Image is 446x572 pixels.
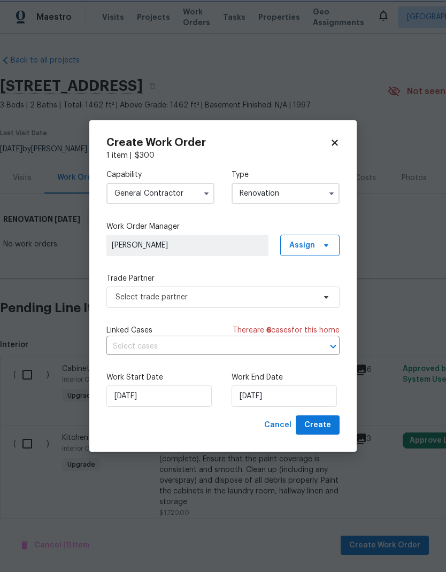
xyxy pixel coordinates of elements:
[106,338,310,355] input: Select cases
[106,137,330,148] h2: Create Work Order
[106,183,214,204] input: Select...
[106,169,214,180] label: Capability
[106,385,212,407] input: M/D/YYYY
[326,339,341,354] button: Open
[106,325,152,336] span: Linked Cases
[260,415,296,435] button: Cancel
[135,152,155,159] span: $ 300
[116,292,315,303] span: Select trade partner
[289,240,315,251] span: Assign
[232,385,337,407] input: M/D/YYYY
[112,240,263,251] span: [PERSON_NAME]
[200,187,213,200] button: Show options
[106,150,340,161] div: 1 item |
[106,273,340,284] label: Trade Partner
[296,415,340,435] button: Create
[304,419,331,432] span: Create
[232,372,340,383] label: Work End Date
[106,221,340,232] label: Work Order Manager
[233,325,340,336] span: There are case s for this home
[232,169,340,180] label: Type
[232,183,340,204] input: Select...
[325,187,338,200] button: Show options
[106,372,214,383] label: Work Start Date
[264,419,291,432] span: Cancel
[266,327,271,334] span: 6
